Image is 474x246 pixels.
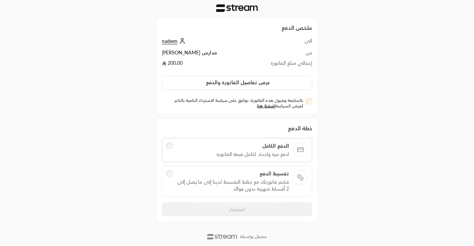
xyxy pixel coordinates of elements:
span: nadeen [162,38,177,44]
input: تقسيط الدفعقسّم فاتورتك مع خطط التقسيط لدينا إلى ما يصل إلى 2 أقساط شهرية بدون فوائد [166,170,173,177]
div: خطة الدفع [162,124,312,132]
a: اضغط هنا [257,103,275,108]
span: تقسيط الدفع [177,170,289,177]
label: بالمتابعة وقبول هذه الفاتورة، توافق على سياسة الاسترداد الخاصة بالتاجر. لعرض السياسة . [165,98,303,109]
button: عرض تفاصيل الفاتورة والدفع [162,76,312,90]
a: nadeen [162,38,187,44]
p: مشغل بواسطة [240,234,267,239]
td: من [247,49,312,60]
td: 200.00 [162,60,247,70]
span: الدفع الكامل [177,142,289,149]
span: قسّم فاتورتك مع خطط التقسيط لدينا إلى ما يصل إلى 2 أقساط شهرية بدون فوائد [177,178,289,192]
h2: ملخص الدفع [162,24,312,32]
input: الدفع الكاملادفع مرة واحدة، لكامل قيمة الفاتورة [166,143,173,149]
td: الى [247,37,312,49]
img: Company Logo [216,4,258,12]
td: إجمالي مبلغ الفاتورة [247,60,312,70]
td: مدارس [PERSON_NAME] [162,49,247,60]
span: ادفع مرة واحدة، لكامل قيمة الفاتورة [177,151,289,158]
